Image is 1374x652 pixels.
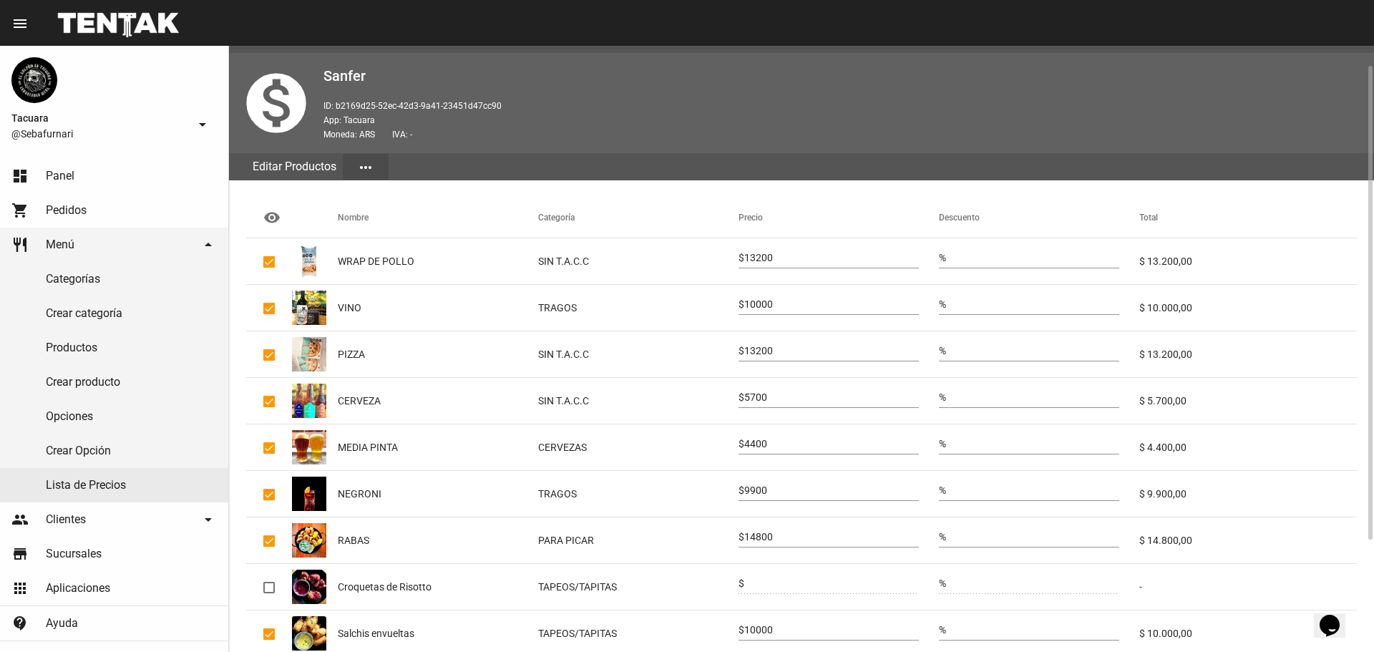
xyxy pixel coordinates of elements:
span: % [939,298,946,310]
span: CERVEZA [338,394,381,408]
mat-cell: $ 13.200,00 [1139,238,1357,284]
mat-cell: $ 14.800,00 [1139,517,1357,563]
mat-icon: restaurant [11,236,29,253]
mat-cell: TRAGOS [538,285,739,331]
mat-icon: apps [11,580,29,597]
span: @Sebafurnari [11,127,188,141]
mat-icon: arrow_drop_down [200,236,217,253]
mat-icon: shopping_cart [11,202,29,219]
span: $ [739,438,744,449]
mat-icon: monetization_on [240,67,312,139]
span: Panel [46,169,74,183]
span: $ [739,531,744,542]
img: 3720703d-47e2-40e9-8847-c6ece53b8b00.jpeg [292,523,326,558]
mat-header-cell: Nombre [338,198,538,238]
span: Pedidos [46,203,87,218]
span: Ayuda [46,616,78,631]
iframe: chat widget [1314,595,1360,638]
mat-cell: SIN T.A.C.C [538,238,739,284]
span: IVA: - [392,130,412,140]
mat-cell: SIN T.A.C.C [538,378,739,424]
mat-cell: PARA PICAR [538,517,739,563]
div: Editar Productos [246,153,343,180]
span: VINO [338,301,361,315]
img: e4d99b3f-5beb-4a6f-9ca7-fb8fe07f2ffd.jpg [292,244,326,278]
mat-icon: more_horiz [357,159,374,176]
span: Croquetas de Risotto [338,580,432,594]
span: % [939,438,946,449]
mat-header-cell: Categoría [538,198,739,238]
span: $ [739,578,744,589]
img: 0c5eaafd-bd3f-4651-be83-12aac6c304c7.jpeg [292,291,326,325]
mat-cell: SIN T.A.C.C [538,331,739,377]
span: Salchis envueltas [338,626,414,641]
p: App: Tacuara [323,113,1363,127]
span: $ [739,298,744,310]
span: $ [739,485,744,496]
span: WRAP DE POLLO [338,254,414,268]
span: % [939,252,946,263]
mat-header-cell: Precio [739,198,939,238]
span: $ [739,345,744,356]
span: % [939,485,946,496]
span: % [939,624,946,636]
span: Sucursales [46,547,102,561]
span: $ [739,391,744,403]
mat-cell: TAPEOS/TAPITAS [538,564,739,610]
span: Aplicaciones [46,581,110,595]
span: MEDIA PINTA [338,440,398,454]
span: % [939,345,946,356]
mat-icon: store [11,545,29,563]
mat-cell: - [1139,564,1357,610]
img: d8b3def9-4f9f-45cd-acd9-0aa1020f545f.jpeg [292,384,326,418]
mat-icon: menu [11,15,29,32]
span: RABAS [338,533,369,548]
mat-cell: $ 4.400,00 [1139,424,1357,470]
mat-icon: arrow_drop_down [200,511,217,528]
span: % [939,578,946,589]
img: 0ba25f40-994f-44c9-9804-907548b4f6e7.png [11,57,57,103]
img: 2942aebd-d9ef-40f0-b0cc-a14bb5e8b12b.jpeg [292,616,326,651]
span: Tacuara [11,110,188,127]
span: NEGRONI [338,487,381,501]
p: Moneda: ARS [323,127,1363,142]
img: 5f12bded-3c1b-4a01-b3a7-93aaf1a0fee4.jpg [292,337,326,371]
mat-cell: $ 9.900,00 [1139,471,1357,517]
span: Menú [46,238,74,252]
span: Clientes [46,512,86,527]
span: % [939,531,946,542]
img: e80c96d6-0412-4236-89d9-d4026357bc52.jpeg [292,570,326,604]
mat-header-cell: Descuento [939,198,1139,238]
img: b87d872d-9d06-4b12-923f-ccf134219e30.jpeg [292,430,326,464]
button: Elegir sección [343,154,389,180]
mat-icon: people [11,511,29,528]
mat-header-cell: Total [1139,198,1357,238]
mat-cell: CERVEZAS [538,424,739,470]
h2: Sanfer [323,64,1363,87]
mat-cell: $ 10.000,00 [1139,285,1357,331]
span: $ [739,624,744,636]
mat-cell: $ 13.200,00 [1139,331,1357,377]
span: $ [739,252,744,263]
mat-cell: TRAGOS [538,471,739,517]
p: ID: b2169d25-52ec-42d3-9a41-23451d47cc90 [323,99,1363,113]
mat-cell: $ 5.700,00 [1139,378,1357,424]
span: % [939,391,946,403]
mat-icon: visibility [263,209,281,226]
mat-icon: dashboard [11,167,29,185]
mat-icon: arrow_drop_down [194,116,211,133]
img: 8c848179-6b83-4dc0-af77-29ca695cbd8e.jpeg [292,477,326,511]
span: PIZZA [338,347,365,361]
mat-icon: contact_support [11,615,29,632]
